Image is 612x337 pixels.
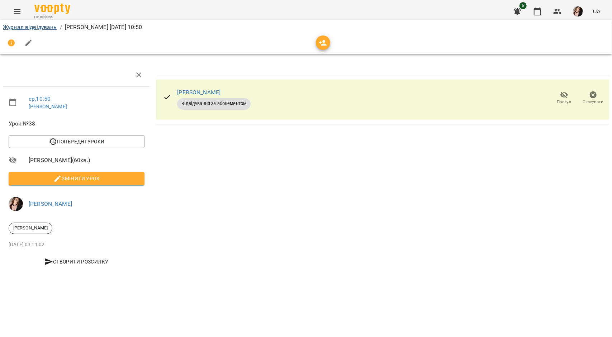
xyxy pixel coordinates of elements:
button: Прогул [550,88,579,108]
li: / [60,23,62,32]
img: 64b3dfe931299b6d4d92560ac22b4872.jpeg [573,6,583,16]
button: Змінити урок [9,172,144,185]
button: Створити розсилку [9,255,144,268]
a: [PERSON_NAME] [177,89,220,96]
span: Прогул [557,99,571,105]
img: 64b3dfe931299b6d4d92560ac22b4872.jpeg [9,197,23,211]
span: Відвідування за абонементом [177,100,251,107]
span: Попередні уроки [14,137,139,146]
span: Змінити урок [14,174,139,183]
span: For Business [34,15,70,19]
button: Скасувати [579,88,608,108]
span: [PERSON_NAME] [9,225,52,231]
button: Попередні уроки [9,135,144,148]
button: UA [590,5,603,18]
p: [PERSON_NAME] [DATE] 10:50 [65,23,142,32]
p: [DATE] 03:11:02 [9,241,144,248]
span: Урок №38 [9,119,144,128]
span: Скасувати [583,99,604,105]
span: [PERSON_NAME] ( 60 хв. ) [29,156,144,165]
a: [PERSON_NAME] [29,200,72,207]
img: Voopty Logo [34,4,70,14]
span: UA [593,8,601,15]
a: ср , 10:50 [29,95,51,102]
span: Створити розсилку [11,257,142,266]
div: [PERSON_NAME] [9,223,52,234]
a: [PERSON_NAME] [29,104,67,109]
a: Журнал відвідувань [3,24,57,30]
nav: breadcrumb [3,23,609,32]
span: 5 [520,2,527,9]
button: Menu [9,3,26,20]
